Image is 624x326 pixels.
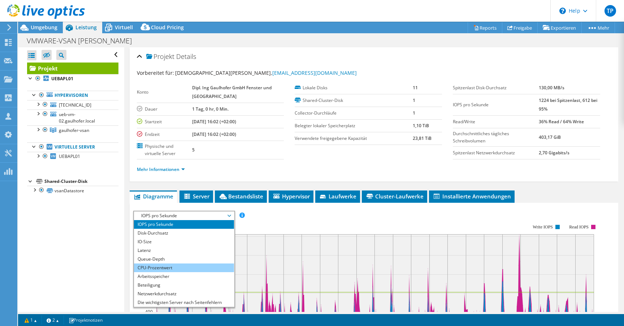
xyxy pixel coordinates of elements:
li: IOPS pro Sekunde [134,220,234,229]
span: Details [176,52,196,61]
label: Lokale Disks [295,84,413,91]
b: 2,70 Gigabits/s [539,150,569,156]
span: Server [183,193,209,200]
b: [DATE] 16:02 (+02:00) [192,119,236,125]
h1: VMWARE-VSAN [PERSON_NAME] [23,37,143,45]
a: [TECHNICAL_ID] [27,100,118,110]
a: Virtuelle Server [27,142,118,152]
a: ueb-vm-02.gaulhofer.local [27,110,118,125]
li: Beteiligung [134,281,234,289]
span: ueb-vm-02.gaulhofer.local [59,111,95,124]
label: Startzeit [137,118,192,125]
b: 23,81 TiB [413,135,432,141]
li: IO-Size [134,237,234,246]
span: gaulhofer-vsan [59,127,89,133]
span: Cluster-Laufwerke [365,193,424,200]
a: UEBAPL01 [27,152,118,161]
a: [EMAIL_ADDRESS][DOMAIN_NAME] [272,69,357,76]
label: Shared-Cluster-Disk [295,97,413,104]
b: 5 [192,147,195,153]
label: Spitzenlast Netzwerkdurchsatz [453,149,538,156]
text: Read IOPS [569,224,589,230]
li: Queue-Depth [134,255,234,263]
span: IOPS pro Sekunde [138,211,230,220]
span: Laufwerke [319,193,356,200]
a: gaulhofer-vsan [27,125,118,135]
label: Collector-Durchläufe [295,110,413,117]
b: 1 [413,110,415,116]
li: Latenz [134,246,234,255]
label: Konto [137,89,192,96]
a: Freigabe [502,22,538,33]
span: Leistung [75,24,97,31]
span: Cloud Pricing [151,24,184,31]
svg: \n [559,8,566,14]
span: Virtuell [115,24,133,31]
a: Projekt [27,63,118,74]
label: Read/Write [453,118,538,125]
label: IOPS pro Sekunde [453,101,538,108]
label: Endzeit [137,131,192,138]
a: vsanDatastore [27,186,118,195]
a: 1 [19,316,42,325]
a: Hypervisoren [27,91,118,100]
b: Dipl. Ing Gaulhofer GmbH Fenster und [GEOGRAPHIC_DATA] [192,85,272,99]
b: 130,00 MB/s [539,85,564,91]
li: Netzwerkdurchsatz [134,289,234,298]
b: 1 [413,97,415,103]
b: 403,17 GiB [539,134,561,140]
label: Belegter lokaler Speicherplatz [295,122,413,129]
label: Vorbereitet für: [137,69,174,76]
span: Umgebung [31,24,57,31]
span: Hypervisor [272,193,310,200]
a: Exportieren [537,22,582,33]
div: Shared-Cluster-Disk [44,177,118,186]
label: Dauer [137,106,192,113]
a: Reports [468,22,502,33]
span: Bestandsliste [218,193,263,200]
a: Mehr Informationen [137,166,185,172]
span: Diagramme [133,193,173,200]
b: 11 [413,85,418,91]
b: [DATE] 16:02 (+02:00) [192,131,236,137]
span: Projekt [146,53,174,60]
label: Physische und virtuelle Server [137,143,192,157]
span: TP [604,5,616,17]
span: Installierte Anwendungen [433,193,511,200]
a: 2 [42,316,64,325]
a: Mehr [581,22,615,33]
a: UEBAPL01 [27,74,118,83]
text: 400 [145,309,153,315]
li: Disk-Durchsatz [134,229,234,237]
b: 1224 bei Spitzenlast, 612 bei 95% [539,97,597,112]
text: Write IOPS [533,224,553,230]
b: UEBAPL01 [51,76,73,82]
b: 36% Read / 64% Write [539,119,584,125]
span: UEBAPL01 [59,153,80,159]
b: 1 Tag, 0 hr, 0 Min. [192,106,229,112]
li: Arbeitsspeicher [134,272,234,281]
span: [TECHNICAL_ID] [59,102,91,108]
label: Verwendete freigegebene Kapazität [295,135,413,142]
span: [DEMOGRAPHIC_DATA][PERSON_NAME], [175,69,357,76]
b: 1,10 TiB [413,123,429,129]
label: Spitzenlast Disk-Durchsatz [453,84,538,91]
li: CPU-Prozentwert [134,263,234,272]
a: Projektnotizen [64,316,108,325]
li: Die wichtigsten Server nach Seitenfehlern [134,298,234,307]
label: Durchschnittliches tägliches Schreibvolumen [453,130,538,145]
